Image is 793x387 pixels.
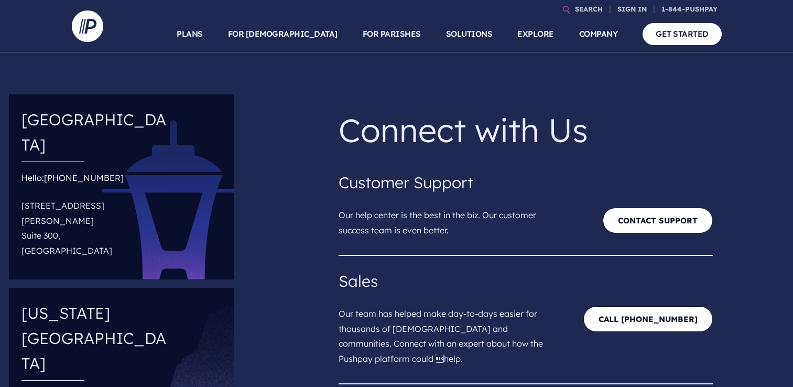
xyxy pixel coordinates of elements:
[44,173,124,183] a: [PHONE_NUMBER]
[21,103,171,162] h4: [GEOGRAPHIC_DATA]
[228,16,338,52] a: FOR [DEMOGRAPHIC_DATA]
[21,194,171,263] p: [STREET_ADDRESS][PERSON_NAME] Suite 300, [GEOGRAPHIC_DATA]
[583,306,713,332] a: CALL [PHONE_NUMBER]
[579,16,618,52] a: COMPANY
[21,170,171,263] div: Hello:
[339,103,713,157] p: Connect with Us
[177,16,203,52] a: PLANS
[339,170,713,195] h4: Customer Support
[339,294,563,371] p: Our team has helped make day-to-days easier for thousands of [DEMOGRAPHIC_DATA] and communities. ...
[21,296,171,380] h4: [US_STATE][GEOGRAPHIC_DATA]
[339,195,563,242] p: Our help center is the best in the biz. Our customer success team is even better.
[339,268,713,294] h4: Sales
[446,16,493,52] a: SOLUTIONS
[643,23,722,45] a: GET STARTED
[517,16,554,52] a: EXPLORE
[603,208,713,233] a: Contact Support
[363,16,421,52] a: FOR PARISHES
